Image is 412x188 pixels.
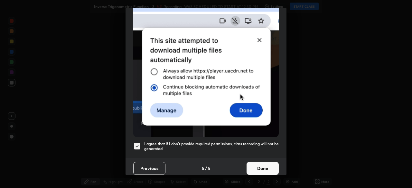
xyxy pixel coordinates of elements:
[202,165,204,172] h4: 5
[205,165,207,172] h4: /
[208,165,210,172] h4: 5
[144,141,279,151] h5: I agree that if I don't provide required permissions, class recording will not be generated
[247,162,279,175] button: Done
[133,162,165,175] button: Previous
